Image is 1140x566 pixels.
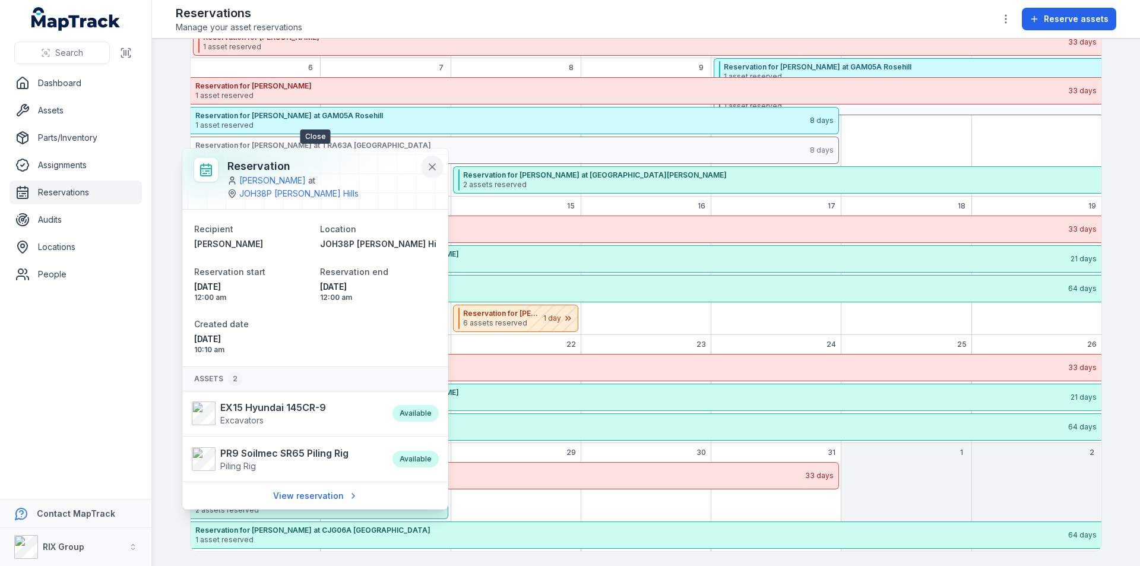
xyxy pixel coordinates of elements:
span: 8 [569,63,574,72]
a: Locations [9,235,142,259]
button: Reservation for [PERSON_NAME]1 asset reserved33 days [191,462,839,489]
span: Created date [194,319,249,329]
span: Recipient [194,224,233,234]
span: 6 [308,63,313,72]
strong: Reservation for [PERSON_NAME] at CJG06A [GEOGRAPHIC_DATA] [195,526,1067,535]
span: [DATE] [194,281,311,293]
span: 2 [1090,448,1094,457]
strong: EX15 Hyundai 145CR-9 [220,400,326,415]
button: Search [14,42,110,64]
a: MapTrack [31,7,121,31]
strong: Reservation for [PERSON_NAME] [195,466,804,476]
span: 7 [439,63,444,72]
a: JOH38P [PERSON_NAME] Hills [320,238,436,250]
span: 12:00 am [194,293,311,302]
span: at [308,175,315,186]
span: 1 asset reserved [195,121,809,130]
span: 1 asset reserved [203,42,1067,52]
strong: Reservation for [PERSON_NAME] at CJG06A [GEOGRAPHIC_DATA] [203,279,1067,289]
a: Audits [9,208,142,232]
span: 2 assets reserved [195,397,1069,407]
span: 1 [960,448,963,457]
time: 28/10/2025, 12:00:00 am [320,281,436,302]
span: Piling Rig [220,461,256,471]
span: 29 [566,448,576,457]
span: Close [300,129,331,144]
span: 1 asset reserved [195,427,1067,437]
strong: Reservation for [PERSON_NAME] [463,309,542,318]
strong: PR9 Soilmec SR65 Piling Rig [220,446,349,460]
button: Reservation for [PERSON_NAME] at CJG06A [GEOGRAPHIC_DATA]1 asset reserved64 days [191,413,1101,441]
span: 23 [696,340,706,349]
button: Reservation for [PERSON_NAME]1 asset reserved33 days [191,354,1101,381]
button: Reservation for [PERSON_NAME]6 assets reserved1 day [453,305,578,332]
button: Reservation for [PERSON_NAME]1 asset reserved33 days [191,77,1101,105]
span: 18 [958,201,965,211]
span: Reserve assets [1044,13,1109,25]
strong: Reservation for [PERSON_NAME] at [GEOGRAPHIC_DATA][PERSON_NAME] [195,249,1069,259]
a: Reservations [9,181,142,204]
time: 25/09/2025, 10:10:43 am [194,333,311,355]
strong: Reservation for [PERSON_NAME] [195,220,1067,229]
span: Manage your asset reservations [176,21,302,33]
span: Excavators [220,415,264,425]
button: Reserve assets [1022,8,1116,30]
span: 1 asset reserved [195,476,804,485]
button: Reservation for [PERSON_NAME] at TRA63A [GEOGRAPHIC_DATA]1 asset reserved8 days [191,137,839,164]
span: 15 [567,201,575,211]
span: 1 asset reserved [195,91,1067,100]
span: 9 [699,63,704,72]
strong: Reservation for [PERSON_NAME] at [GEOGRAPHIC_DATA][PERSON_NAME] [195,388,1069,397]
span: 1 asset reserved [195,368,1067,377]
a: EX15 Hyundai 145CR-9Excavators [192,400,381,426]
span: 22 [566,340,576,349]
span: 1 asset reserved [195,150,809,160]
a: Parts/Inventory [9,126,142,150]
span: Reservation end [320,267,388,277]
button: Reservation for [PERSON_NAME] at CJG06A [GEOGRAPHIC_DATA]1 asset reserved64 days [191,521,1101,549]
a: Assignments [9,153,142,177]
a: PR9 Soilmec SR65 Piling RigPiling Rig [192,446,381,472]
span: 16 [698,201,705,211]
span: 24 [826,340,836,349]
strong: Reservation for [PERSON_NAME] [195,358,1067,368]
div: 2 [228,372,242,386]
a: JOH38P [PERSON_NAME] Hills [239,188,359,200]
span: JOH38P [PERSON_NAME] Hills [320,239,446,249]
span: 26 [1087,340,1097,349]
span: Assets [194,372,242,386]
span: 19 [1088,201,1096,211]
span: 31 [828,448,835,457]
span: [DATE] [320,281,436,293]
span: 6 assets reserved [463,318,542,328]
strong: Reservation for [PERSON_NAME] [195,81,1067,91]
a: People [9,263,142,286]
button: Reservation for [PERSON_NAME]1 asset reserved33 days [191,216,1101,243]
strong: Contact MapTrack [37,508,115,518]
span: 17 [828,201,835,211]
span: 2 assets reserved [195,505,416,515]
span: 1 asset reserved [195,535,1067,545]
div: Available [392,405,439,422]
button: Reservation for [PERSON_NAME] at [GEOGRAPHIC_DATA][PERSON_NAME]2 assets reserved21 days [191,384,1101,411]
h3: Reservation [227,158,417,175]
a: Dashboard [9,71,142,95]
span: 25 [957,340,967,349]
span: [DATE] [194,333,311,345]
h2: Reservations [176,5,302,21]
strong: Reservation for [PERSON_NAME] at GAM05A Rosehill [195,111,809,121]
span: 1 asset reserved [195,229,1067,239]
button: Reservation for [PERSON_NAME]1 asset reserved33 days [193,29,1101,56]
span: 12:00 am [320,293,436,302]
span: Search [55,47,83,59]
span: 10:10 am [194,345,311,355]
a: View reservation [265,485,366,507]
a: [PERSON_NAME] [194,238,311,250]
span: 1 asset reserved [203,289,1067,298]
a: Assets [9,99,142,122]
button: Reservation for [PERSON_NAME] at GAM05A Rosehill1 asset reserved8 days [191,107,839,134]
button: Reservation for [PERSON_NAME] at CJG06A [GEOGRAPHIC_DATA]1 asset reserved64 days [193,275,1101,302]
span: Location [320,224,356,234]
strong: RIX Group [43,542,84,552]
